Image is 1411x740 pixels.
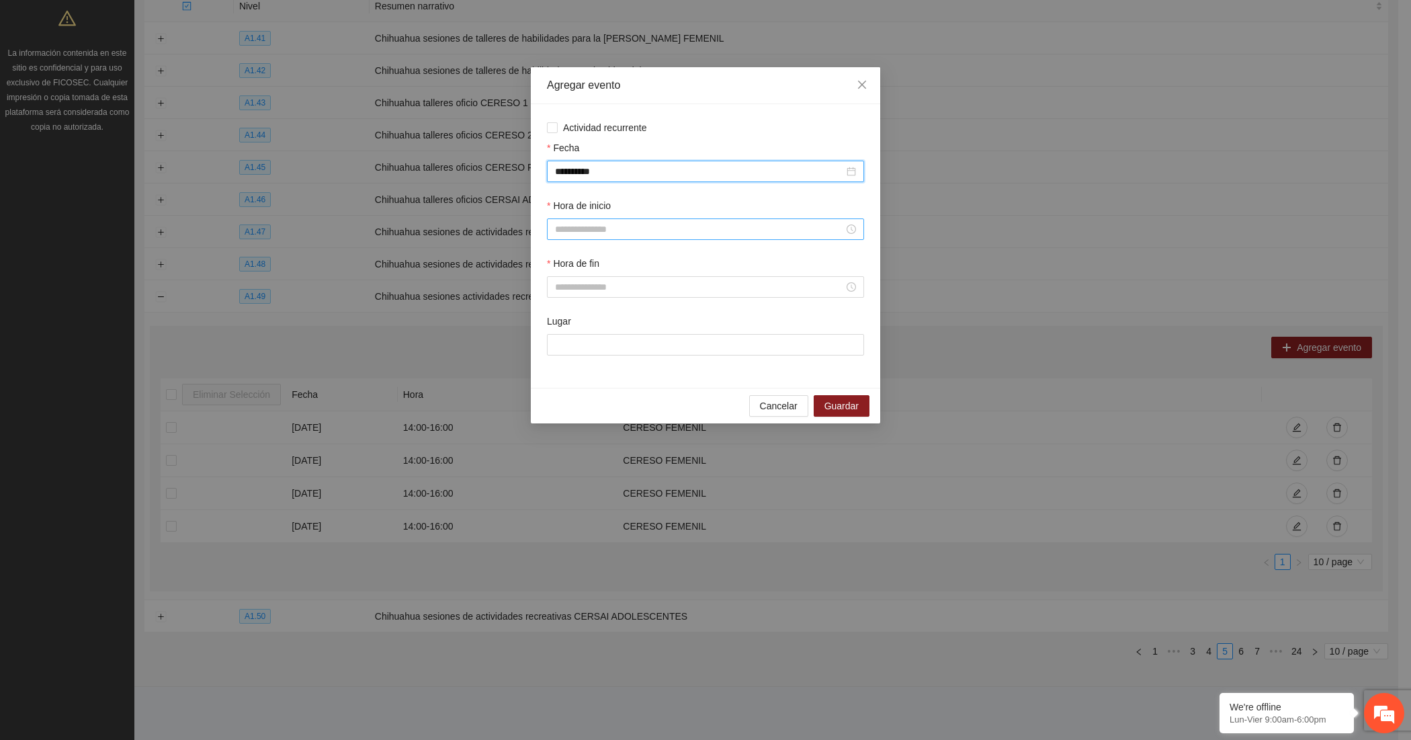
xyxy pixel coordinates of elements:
div: Dejar un mensaje [70,69,226,86]
span: Estamos sin conexión. Déjenos un mensaje. [26,179,237,315]
div: Agregar evento [547,78,864,93]
button: Guardar [814,395,869,417]
input: Hora de fin [555,280,844,294]
div: We're offline [1230,702,1344,712]
label: Hora de fin [547,256,599,271]
label: Hora de inicio [547,198,611,213]
button: Cancelar [749,395,808,417]
input: Hora de inicio [555,222,844,237]
input: Lugar [547,334,864,356]
div: Minimizar ventana de chat en vivo [220,7,253,39]
label: Lugar [547,314,571,329]
button: Close [844,67,880,104]
span: Guardar [824,399,859,413]
span: Actividad recurrente [558,120,652,135]
input: Fecha [555,164,844,179]
label: Fecha [547,140,579,155]
span: close [857,79,867,90]
textarea: Escriba su mensaje aquí y haga clic en “Enviar” [7,367,256,414]
em: Enviar [200,414,244,432]
p: Lun-Vier 9:00am-6:00pm [1230,714,1344,725]
span: Cancelar [760,399,798,413]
